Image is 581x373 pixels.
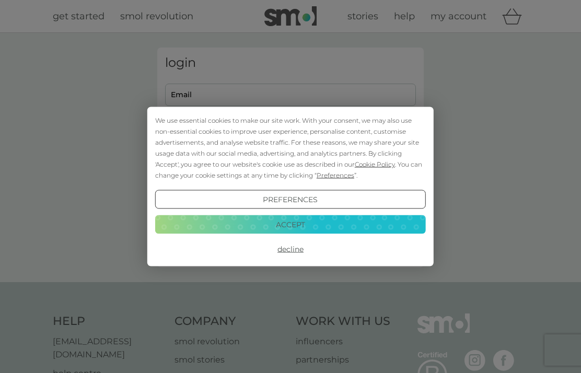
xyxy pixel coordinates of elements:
[155,115,426,181] div: We use essential cookies to make our site work. With your consent, we may also use non-essential ...
[147,107,434,266] div: Cookie Consent Prompt
[155,190,426,209] button: Preferences
[317,171,354,179] span: Preferences
[155,215,426,234] button: Accept
[355,160,395,168] span: Cookie Policy
[155,240,426,259] button: Decline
